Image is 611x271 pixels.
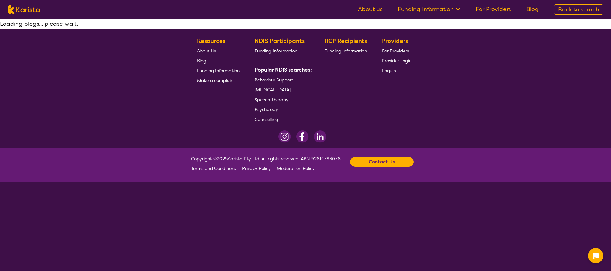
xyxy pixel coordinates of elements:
[358,5,383,13] a: About us
[197,66,240,75] a: Funding Information
[191,154,341,173] span: Copyright © 2025 Karista Pty Ltd. All rights reserved. ABN 92614763076
[191,165,236,171] span: Terms and Conditions
[255,97,289,102] span: Speech Therapy
[382,48,409,54] span: For Providers
[526,5,539,13] a: Blog
[554,4,603,15] a: Back to search
[191,163,236,173] a: Terms and Conditions
[197,58,206,64] span: Blog
[382,68,397,73] span: Enquire
[558,6,599,13] span: Back to search
[242,163,271,173] a: Privacy Policy
[197,75,240,85] a: Make a complaint
[242,165,271,171] span: Privacy Policy
[369,157,395,167] b: Contact Us
[255,107,278,112] span: Psychology
[255,75,309,85] a: Behaviour Support
[277,165,315,171] span: Moderation Policy
[255,114,309,124] a: Counselling
[255,48,297,54] span: Funding Information
[8,5,40,14] img: Karista logo
[197,78,235,83] span: Make a complaint
[255,94,309,104] a: Speech Therapy
[255,85,309,94] a: [MEDICAL_DATA]
[255,77,293,83] span: Behaviour Support
[382,46,411,56] a: For Providers
[324,48,367,54] span: Funding Information
[324,46,367,56] a: Funding Information
[197,56,240,66] a: Blog
[277,163,315,173] a: Moderation Policy
[197,68,240,73] span: Funding Information
[255,104,309,114] a: Psychology
[255,87,291,93] span: [MEDICAL_DATA]
[255,66,312,73] b: Popular NDIS searches:
[476,5,511,13] a: For Providers
[382,37,408,45] b: Providers
[314,130,326,143] img: LinkedIn
[255,37,305,45] b: NDIS Participants
[239,163,240,173] p: |
[382,66,411,75] a: Enquire
[197,48,216,54] span: About Us
[255,116,278,122] span: Counselling
[197,46,240,56] a: About Us
[382,58,411,64] span: Provider Login
[278,130,291,143] img: Instagram
[296,130,309,143] img: Facebook
[382,56,411,66] a: Provider Login
[324,37,367,45] b: HCP Recipients
[197,37,225,45] b: Resources
[255,46,309,56] a: Funding Information
[273,163,274,173] p: |
[398,5,460,13] a: Funding Information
